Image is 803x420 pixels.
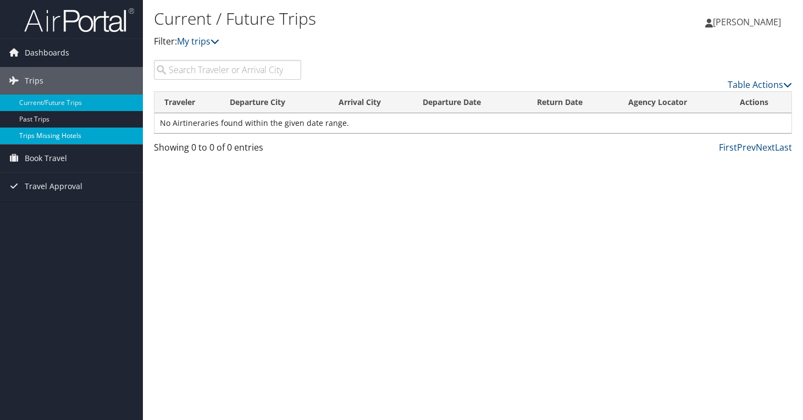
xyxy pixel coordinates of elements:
[154,7,579,30] h1: Current / Future Trips
[24,7,134,33] img: airportal-logo.png
[713,16,781,28] span: [PERSON_NAME]
[154,92,220,113] th: Traveler: activate to sort column ascending
[730,92,791,113] th: Actions
[618,92,730,113] th: Agency Locator: activate to sort column ascending
[154,141,301,159] div: Showing 0 to 0 of 0 entries
[177,35,219,47] a: My trips
[719,141,737,153] a: First
[154,113,791,133] td: No Airtineraries found within the given date range.
[220,92,329,113] th: Departure City: activate to sort column ascending
[728,79,792,91] a: Table Actions
[154,35,579,49] p: Filter:
[25,67,43,95] span: Trips
[527,92,618,113] th: Return Date: activate to sort column ascending
[329,92,413,113] th: Arrival City: activate to sort column ascending
[705,5,792,38] a: [PERSON_NAME]
[413,92,527,113] th: Departure Date: activate to sort column descending
[25,173,82,200] span: Travel Approval
[25,39,69,67] span: Dashboards
[25,145,67,172] span: Book Travel
[154,60,301,80] input: Search Traveler or Arrival City
[756,141,775,153] a: Next
[737,141,756,153] a: Prev
[775,141,792,153] a: Last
